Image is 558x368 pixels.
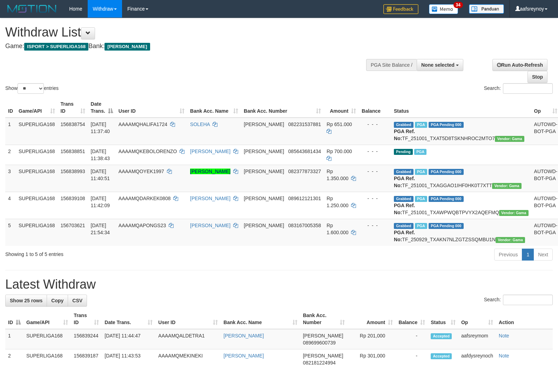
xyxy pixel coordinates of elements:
span: AAAAMQDARKEK0808 [119,196,171,201]
span: Pending [394,149,413,155]
a: CSV [68,295,87,307]
span: Marked by aafsengchandara [415,196,427,202]
span: [PERSON_NAME] [244,149,284,154]
a: Stop [527,71,547,83]
span: ISPORT > SUPERLIGA168 [24,43,88,51]
a: [PERSON_NAME] [190,169,230,174]
span: Copy 082181224994 to clipboard [303,360,336,366]
span: 156839108 [61,196,85,201]
span: [PERSON_NAME] [303,353,343,359]
a: [PERSON_NAME] [190,223,230,228]
th: Balance [359,98,391,118]
label: Search: [484,83,553,94]
span: [PERSON_NAME] [244,121,284,127]
td: AAAAMQALDETRA1 [155,329,221,349]
span: Copy 085643681434 to clipboard [288,149,321,154]
td: [DATE] 11:44:47 [102,329,155,349]
td: SUPERLIGA168 [16,118,58,145]
div: Showing 1 to 5 of 5 entries [5,248,227,258]
button: None selected [417,59,463,71]
div: - - - [362,121,388,128]
label: Show entries [5,83,59,94]
input: Search: [503,295,553,305]
div: - - - [362,168,388,175]
th: Amount: activate to sort column ascending [348,309,396,329]
span: 156838754 [61,121,85,127]
th: ID [5,98,16,118]
a: SOLEHA [190,121,210,127]
span: Vendor URL: https://trx31.1velocity.biz [496,237,525,243]
span: PGA Pending [429,122,464,128]
span: [PERSON_NAME] [244,169,284,174]
span: Copy 082377873327 to clipboard [288,169,321,174]
a: Run Auto-Refresh [492,59,547,71]
td: 156839244 [71,329,102,349]
th: ID: activate to sort column descending [5,309,23,329]
td: 1 [5,118,16,145]
td: SUPERLIGA168 [16,192,58,219]
span: Vendor URL: https://trx31.1velocity.biz [492,183,522,189]
a: [PERSON_NAME] [223,333,264,339]
span: Grabbed [394,122,414,128]
th: Op: activate to sort column ascending [458,309,496,329]
span: PGA Pending [429,196,464,202]
b: PGA Ref. No: [394,203,415,215]
span: None selected [421,62,455,68]
span: Copy 089699600739 to clipboard [303,340,336,346]
span: [PERSON_NAME] [303,333,343,339]
th: Game/API: activate to sort column ascending [23,309,71,329]
span: Show 25 rows [10,298,42,303]
span: 156703621 [61,223,85,228]
b: PGA Ref. No: [394,176,415,188]
span: Rp 700.000 [327,149,352,154]
a: Next [533,249,553,261]
th: User ID: activate to sort column ascending [155,309,221,329]
img: panduan.png [469,4,504,14]
h1: Latest Withdraw [5,277,553,291]
a: [PERSON_NAME] [190,149,230,154]
span: PGA Pending [429,169,464,175]
th: User ID: activate to sort column ascending [116,98,187,118]
a: Previous [494,249,522,261]
a: [PERSON_NAME] [223,353,264,359]
span: [DATE] 11:37:40 [91,121,110,134]
span: Grabbed [394,223,414,229]
td: SUPERLIGA168 [16,165,58,192]
th: Trans ID: activate to sort column ascending [71,309,102,329]
td: SUPERLIGA168 [23,329,71,349]
th: Status [391,98,531,118]
span: Marked by aafheankoy [414,149,426,155]
span: Accepted [431,353,452,359]
td: TF_251001_TXAGGAO1IHF0HK0T7XTT [391,165,531,192]
td: TF_251001_TXAWPWQBTPVYX2AQEFMQ [391,192,531,219]
span: Rp 1.600.000 [327,223,348,235]
img: MOTION_logo.png [5,4,59,14]
h4: Game: Bank: [5,43,365,50]
th: Trans ID: activate to sort column ascending [58,98,88,118]
span: Grabbed [394,169,414,175]
span: Copy 089612121301 to clipboard [288,196,321,201]
span: Copy 083167005358 to clipboard [288,223,321,228]
span: Marked by aafchhiseyha [415,223,427,229]
span: Marked by aafheankoy [415,122,427,128]
span: Accepted [431,333,452,339]
th: Bank Acc. Name: activate to sort column ascending [221,309,300,329]
td: 4 [5,192,16,219]
span: Vendor URL: https://trx31.1velocity.biz [499,210,529,216]
img: Button%20Memo.svg [429,4,458,14]
td: TF_251001_TXAT5D8TSKNHROC2MTO7 [391,118,531,145]
th: Action [496,309,553,329]
b: PGA Ref. No: [394,129,415,141]
span: Marked by aafheankoy [415,169,427,175]
span: AAAAMQKEBOLORENZO [119,149,177,154]
div: - - - [362,148,388,155]
td: 3 [5,165,16,192]
td: 1 [5,329,23,349]
span: AAAAMQAPONGS23 [119,223,166,228]
span: [DATE] 11:40:51 [91,169,110,181]
th: Amount: activate to sort column ascending [324,98,359,118]
span: PGA Pending [429,223,464,229]
a: [PERSON_NAME] [190,196,230,201]
td: SUPERLIGA168 [16,219,58,246]
a: Note [499,333,509,339]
